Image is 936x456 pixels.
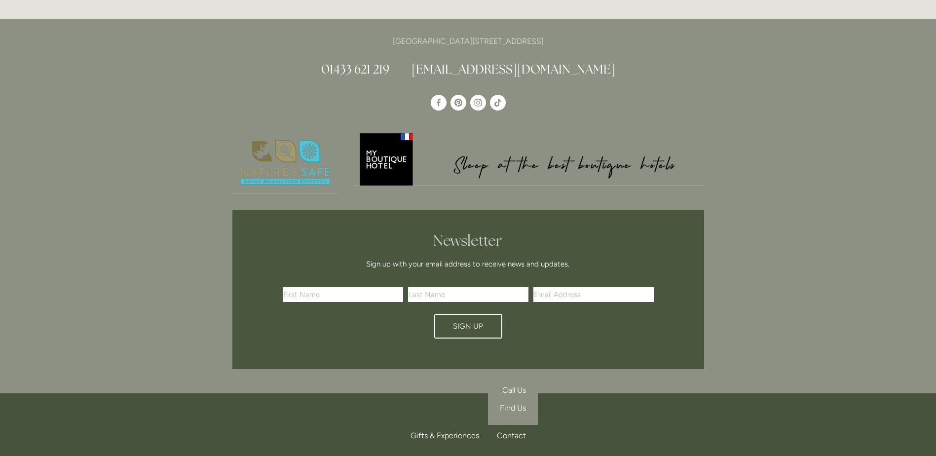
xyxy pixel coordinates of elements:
[453,322,483,331] span: Sign Up
[411,425,487,447] a: Gifts & Experiences
[488,381,538,399] a: Call Us
[489,425,526,447] div: Contact
[232,131,338,193] img: Nature's Safe - Logo
[450,95,466,111] a: Pinterest
[488,399,538,417] a: Find Us
[232,131,338,194] a: Nature's Safe - Logo
[408,287,528,302] input: Last Name
[434,314,502,339] button: Sign Up
[321,61,389,77] a: 01433 621 219
[232,35,704,48] p: [GEOGRAPHIC_DATA][STREET_ADDRESS]
[411,431,479,440] span: Gifts & Experiences
[286,232,650,250] h2: Newsletter
[502,385,526,395] span: Call Us
[490,95,506,111] a: TikTok
[533,287,654,302] input: Email Address
[283,287,403,302] input: First Name
[354,131,704,186] img: My Boutique Hotel - Logo
[470,95,486,111] a: Instagram
[412,61,615,77] a: [EMAIL_ADDRESS][DOMAIN_NAME]
[431,95,447,111] a: Losehill House Hotel & Spa
[500,403,526,413] span: Find Us
[286,258,650,270] p: Sign up with your email address to receive news and updates.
